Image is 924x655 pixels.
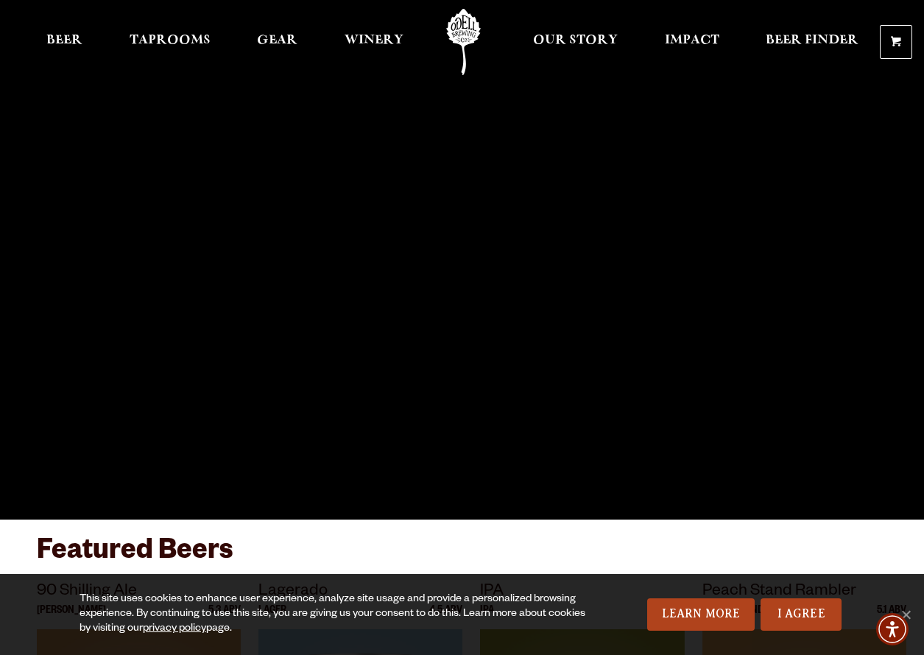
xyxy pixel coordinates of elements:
h3: Featured Beers [37,534,887,579]
a: I Agree [761,598,842,631]
span: Taprooms [130,35,211,46]
a: Odell Home [436,9,491,75]
div: Accessibility Menu [876,613,909,645]
span: Our Story [533,35,618,46]
a: Taprooms [120,9,220,75]
div: This site uses cookies to enhance user experience, analyze site usage and provide a personalized ... [80,592,590,637]
span: Gear [257,35,297,46]
a: Beer Finder [756,9,868,75]
span: Beer [46,35,82,46]
a: Impact [655,9,729,75]
span: Impact [665,35,719,46]
a: privacy policy [143,623,206,635]
a: Winery [335,9,413,75]
a: Learn More [647,598,755,631]
span: Beer Finder [766,35,858,46]
a: Gear [247,9,307,75]
a: Beer [37,9,92,75]
span: Winery [345,35,403,46]
a: Our Story [523,9,627,75]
